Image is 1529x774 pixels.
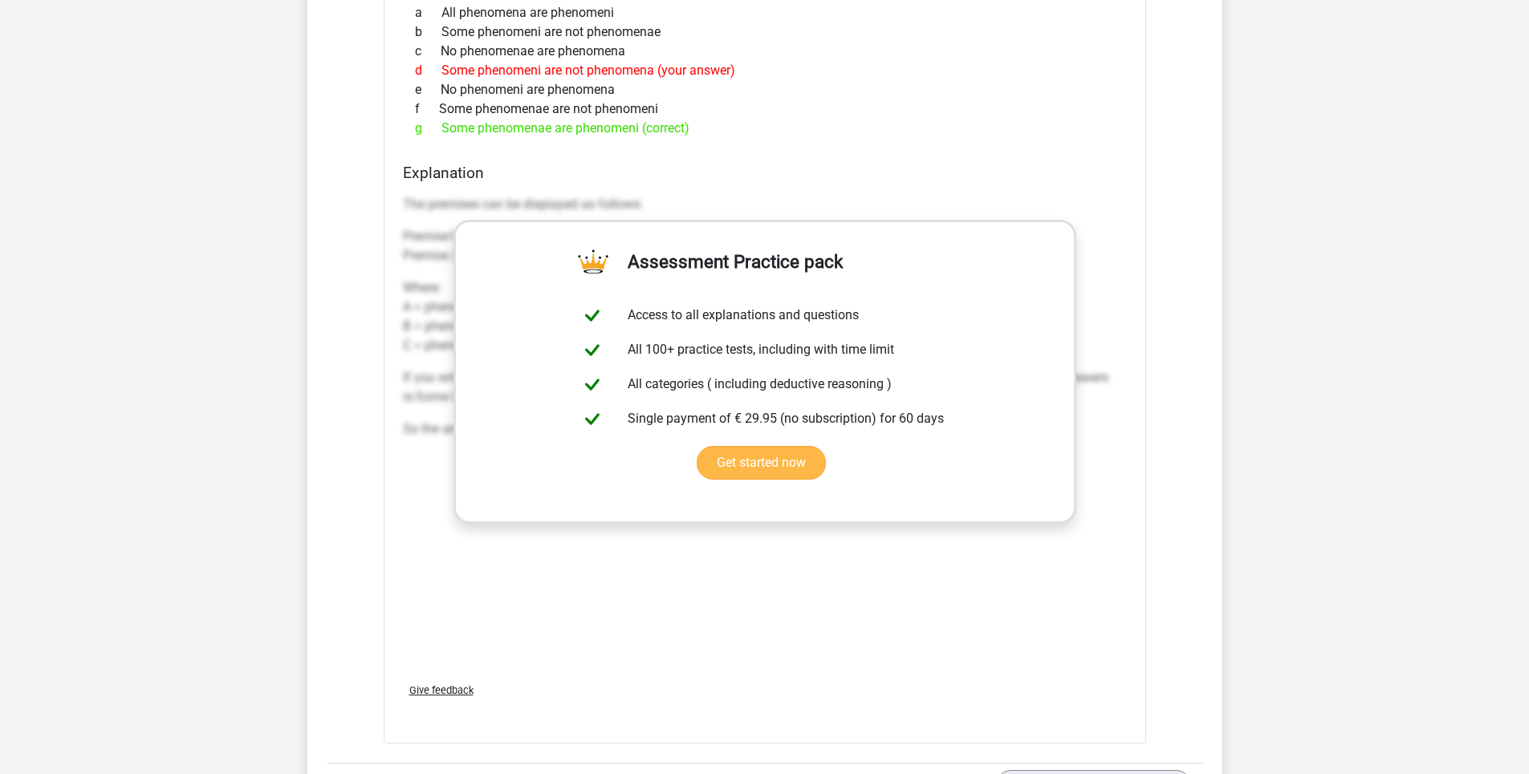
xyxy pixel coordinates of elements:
span: d [415,61,441,80]
div: Some phenomeni are not phenomenae [403,22,1127,42]
p: If you write down all the possible answers in the same way, you can see that the only logical con... [403,368,1127,407]
span: c [415,42,441,61]
span: f [415,99,439,119]
p: So the answer is: Some phenomenae are phenomeni [403,419,1127,439]
span: b [415,22,441,42]
span: Give feedback [409,684,474,696]
div: Some phenomenae are not phenomeni [403,99,1127,119]
a: Get started now [697,446,826,480]
p: Premise1: Some B are A Premise 2: All A are C [403,227,1127,265]
span: a [415,3,441,22]
p: Where: A = phenomena B = phenomeni C = phenomenae [403,278,1127,355]
h4: Explanation [403,164,1127,182]
div: No phenomenae are phenomena [403,42,1127,61]
div: Some phenomeni are not phenomena (your answer) [403,61,1127,80]
div: No phenomeni are phenomena [403,80,1127,99]
span: g [415,119,441,138]
div: Some phenomenae are phenomeni (correct) [403,119,1127,138]
span: e [415,80,441,99]
div: All phenomena are phenomeni [403,3,1127,22]
p: The premises can be displayed as follows: [403,195,1127,214]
